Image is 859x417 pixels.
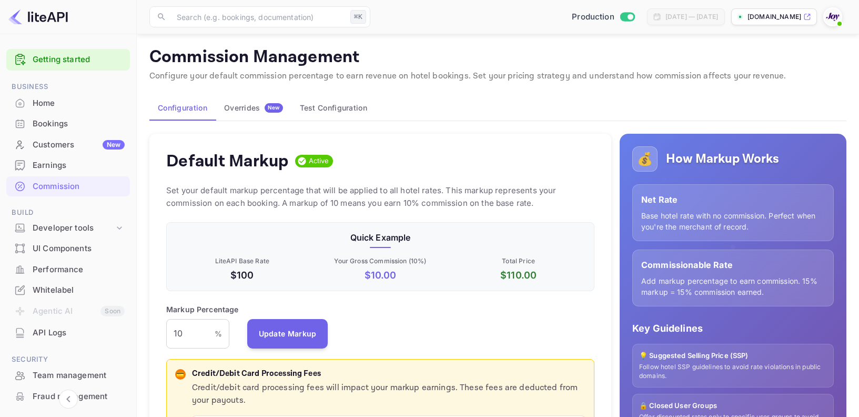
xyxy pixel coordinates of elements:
[6,323,130,342] a: API Logs
[175,231,585,244] p: Quick Example
[33,222,114,234] div: Developer tools
[451,256,585,266] p: Total Price
[224,103,283,113] div: Overrides
[176,370,184,379] p: 💳
[33,118,125,130] div: Bookings
[6,260,130,280] div: Performance
[192,382,585,407] p: Credit/debit card processing fees will impact your markup earnings. These fees are deducted from ...
[6,219,130,237] div: Developer tools
[6,135,130,155] div: CustomersNew
[6,280,130,300] a: Whitelabel
[6,49,130,71] div: Getting started
[149,70,846,83] p: Configure your default commission percentage to earn revenue on hotel bookings. Set your pricing ...
[33,243,125,255] div: UI Components
[33,370,125,382] div: Team management
[6,207,130,219] span: Build
[103,140,125,150] div: New
[6,114,130,134] div: Bookings
[666,151,779,167] h5: How Markup Works
[33,139,125,151] div: Customers
[8,8,68,25] img: LiteAPI logo
[33,181,125,193] div: Commission
[6,176,130,197] div: Commission
[6,239,130,258] a: UI Components
[314,268,448,282] p: $ 10.00
[6,155,130,176] div: Earnings
[6,93,130,114] div: Home
[166,319,215,349] input: 0
[33,97,125,110] div: Home
[641,193,825,206] p: Net Rate
[632,321,834,335] p: Key Guidelines
[637,150,653,168] p: 💰
[192,368,585,380] p: Credit/Debit Card Processing Fees
[6,135,130,154] a: CustomersNew
[6,280,130,301] div: Whitelabel
[166,304,239,315] p: Markup Percentage
[6,155,130,175] a: Earnings
[641,259,825,271] p: Commissionable Rate
[747,12,801,22] p: [DOMAIN_NAME]
[6,114,130,133] a: Bookings
[215,328,222,339] p: %
[33,327,125,339] div: API Logs
[314,256,448,266] p: Your Gross Commission ( 10 %)
[175,268,309,282] p: $100
[824,8,841,25] img: With Joy
[6,386,130,407] div: Fraud management
[6,93,130,113] a: Home
[33,54,125,66] a: Getting started
[6,260,130,279] a: Performance
[572,11,614,23] span: Production
[33,391,125,403] div: Fraud management
[665,12,718,22] div: [DATE] — [DATE]
[175,256,309,266] p: LiteAPI Base Rate
[33,160,125,172] div: Earnings
[6,176,130,196] a: Commission
[149,95,216,121] button: Configuration
[641,210,825,232] p: Base hotel rate with no commission. Perfect when you're the merchant of record.
[6,323,130,343] div: API Logs
[451,268,585,282] p: $ 110.00
[6,81,130,93] span: Business
[305,156,334,166] span: Active
[6,239,130,259] div: UI Components
[291,95,376,121] button: Test Configuration
[170,6,346,27] input: Search (e.g. bookings, documentation)
[6,354,130,365] span: Security
[641,275,825,297] p: Add markup percentage to earn commission. 15% markup = 15% commission earned.
[568,11,639,23] div: Switch to Sandbox mode
[33,264,125,276] div: Performance
[265,104,283,111] span: New
[166,151,289,172] h4: Default Markup
[639,351,827,361] p: 💡 Suggested Selling Price (SSP)
[6,386,130,406] a: Fraud management
[6,365,130,386] div: Team management
[6,365,130,385] a: Team management
[33,284,125,296] div: Whitelabel
[166,184,594,210] p: Set your default markup percentage that will be applied to all hotel rates. This markup represent...
[639,401,827,411] p: 🔒 Closed User Groups
[639,363,827,381] p: Follow hotel SSP guidelines to avoid rate violations in public domains.
[59,390,78,409] button: Collapse navigation
[350,10,366,24] div: ⌘K
[247,319,328,349] button: Update Markup
[149,47,846,68] p: Commission Management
